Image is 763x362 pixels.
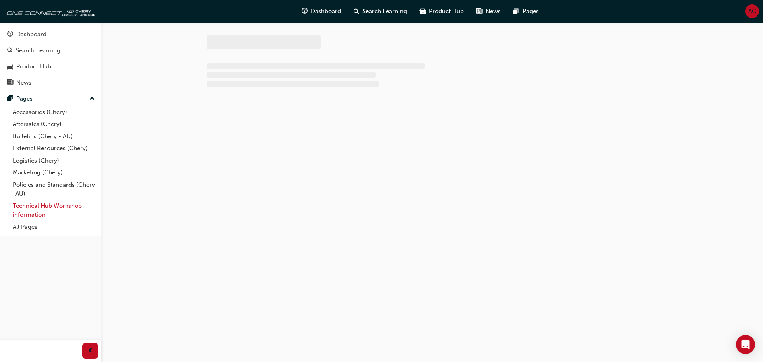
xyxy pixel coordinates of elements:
[10,130,98,143] a: Bulletins (Chery - AU)
[748,7,756,16] span: AC
[16,46,60,55] div: Search Learning
[302,6,308,16] span: guage-icon
[10,142,98,155] a: External Resources (Chery)
[3,59,98,74] a: Product Hub
[10,179,98,200] a: Policies and Standards (Chery -AU)
[3,91,98,106] button: Pages
[3,43,98,58] a: Search Learning
[16,30,46,39] div: Dashboard
[10,155,98,167] a: Logistics (Chery)
[486,7,501,16] span: News
[10,118,98,130] a: Aftersales (Chery)
[16,62,51,71] div: Product Hub
[10,221,98,233] a: All Pages
[311,7,341,16] span: Dashboard
[16,78,31,87] div: News
[354,6,359,16] span: search-icon
[470,3,507,19] a: news-iconNews
[4,3,95,19] img: oneconnect
[10,106,98,118] a: Accessories (Chery)
[10,166,98,179] a: Marketing (Chery)
[89,94,95,104] span: up-icon
[523,7,539,16] span: Pages
[7,31,13,38] span: guage-icon
[16,94,33,103] div: Pages
[347,3,413,19] a: search-iconSearch Learning
[295,3,347,19] a: guage-iconDashboard
[736,335,755,354] div: Open Intercom Messenger
[7,95,13,103] span: pages-icon
[476,6,482,16] span: news-icon
[413,3,470,19] a: car-iconProduct Hub
[7,63,13,70] span: car-icon
[3,27,98,42] a: Dashboard
[10,200,98,221] a: Technical Hub Workshop information
[420,6,426,16] span: car-icon
[3,25,98,91] button: DashboardSearch LearningProduct HubNews
[7,79,13,87] span: news-icon
[429,7,464,16] span: Product Hub
[87,346,93,356] span: prev-icon
[362,7,407,16] span: Search Learning
[745,4,759,18] button: AC
[3,75,98,90] a: News
[7,47,13,54] span: search-icon
[507,3,545,19] a: pages-iconPages
[513,6,519,16] span: pages-icon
